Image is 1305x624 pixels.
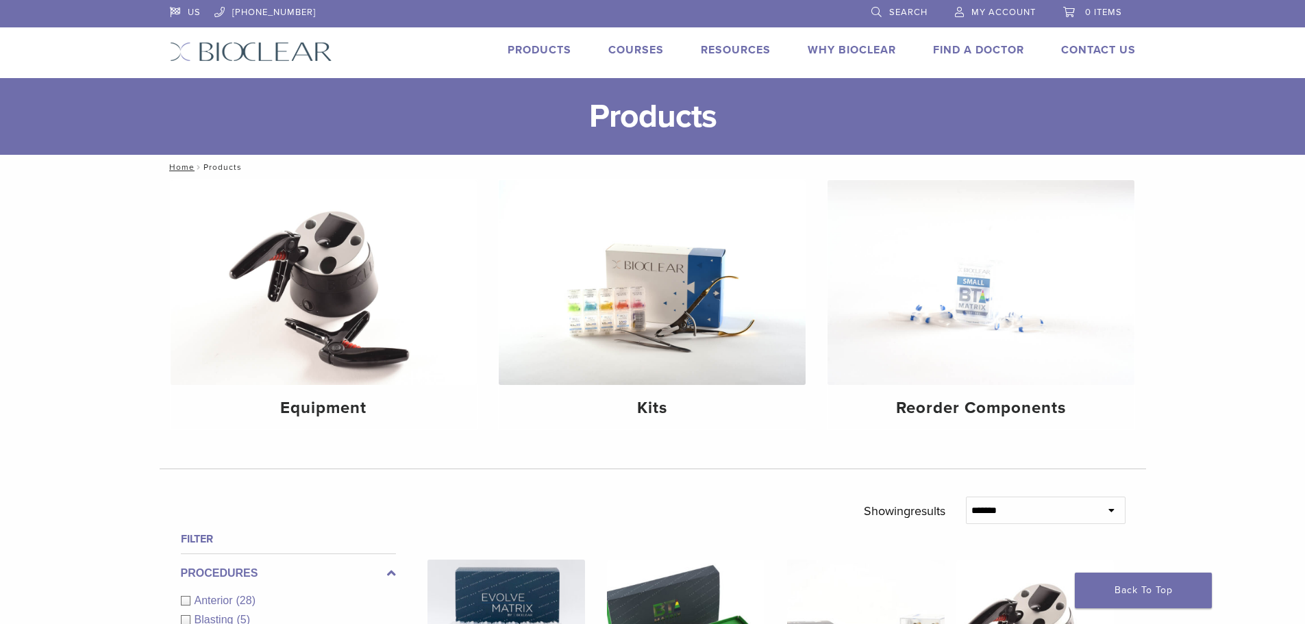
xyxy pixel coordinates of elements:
[510,396,795,421] h4: Kits
[1085,7,1122,18] span: 0 items
[236,595,256,606] span: (28)
[508,43,571,57] a: Products
[171,180,477,429] a: Equipment
[165,162,195,172] a: Home
[828,180,1134,385] img: Reorder Components
[195,164,203,171] span: /
[933,43,1024,57] a: Find A Doctor
[608,43,664,57] a: Courses
[838,396,1123,421] h4: Reorder Components
[1061,43,1136,57] a: Contact Us
[195,595,236,606] span: Anterior
[828,180,1134,429] a: Reorder Components
[170,42,332,62] img: Bioclear
[889,7,928,18] span: Search
[499,180,806,429] a: Kits
[171,180,477,385] img: Equipment
[864,497,945,525] p: Showing results
[181,565,396,582] label: Procedures
[499,180,806,385] img: Kits
[160,155,1146,179] nav: Products
[701,43,771,57] a: Resources
[182,396,467,421] h4: Equipment
[971,7,1036,18] span: My Account
[808,43,896,57] a: Why Bioclear
[1075,573,1212,608] a: Back To Top
[181,531,396,547] h4: Filter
